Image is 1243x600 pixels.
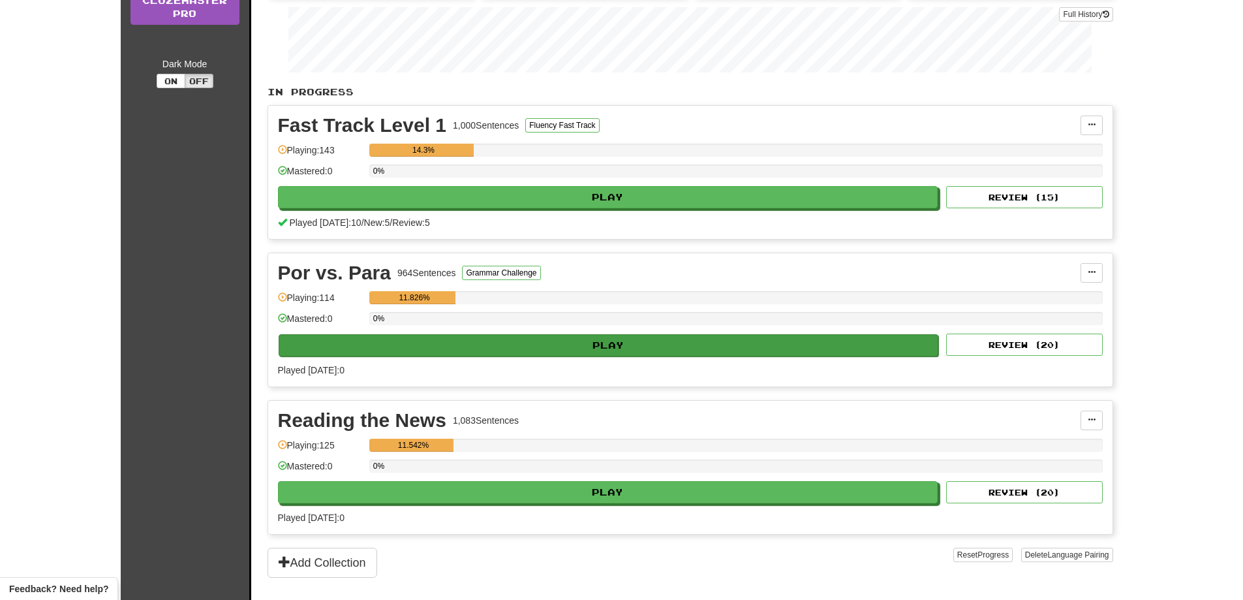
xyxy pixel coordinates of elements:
button: On [157,74,185,88]
div: Mastered: 0 [278,312,363,334]
button: Add Collection [268,548,377,578]
div: Por vs. Para [278,263,391,283]
div: Fast Track Level 1 [278,116,447,135]
div: Playing: 143 [278,144,363,165]
button: Off [185,74,213,88]
div: 1,000 Sentences [453,119,519,132]
button: Play [278,186,938,208]
button: DeleteLanguage Pairing [1021,548,1113,562]
div: 11.542% [373,439,453,452]
div: 1,083 Sentences [453,414,519,427]
button: Full History [1059,7,1113,22]
button: Grammar Challenge [462,266,540,280]
button: Review (20) [946,334,1103,356]
button: Play [278,481,938,503]
div: Mastered: 0 [278,165,363,186]
div: Reading the News [278,411,446,430]
button: Review (15) [946,186,1103,208]
span: Review: 5 [392,217,430,228]
span: Language Pairing [1047,550,1109,560]
span: Played [DATE]: 10 [289,217,361,228]
span: / [390,217,392,228]
div: Playing: 125 [278,439,363,460]
div: 964 Sentences [397,266,456,279]
div: 11.826% [373,291,456,304]
span: Played [DATE]: 0 [278,513,345,523]
button: Review (20) [946,481,1103,503]
div: 14.3% [373,144,474,157]
span: New: 5 [364,217,390,228]
span: Progress [977,550,1009,560]
div: Mastered: 0 [278,460,363,481]
span: / [361,217,364,228]
span: Played [DATE]: 0 [278,365,345,375]
button: Fluency Fast Track [525,118,599,133]
div: Dark Mode [130,57,239,71]
button: ResetProgress [953,548,1013,562]
button: Play [279,334,939,356]
div: Playing: 114 [278,291,363,313]
span: Open feedback widget [9,582,108,595]
p: In Progress [268,86,1113,99]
